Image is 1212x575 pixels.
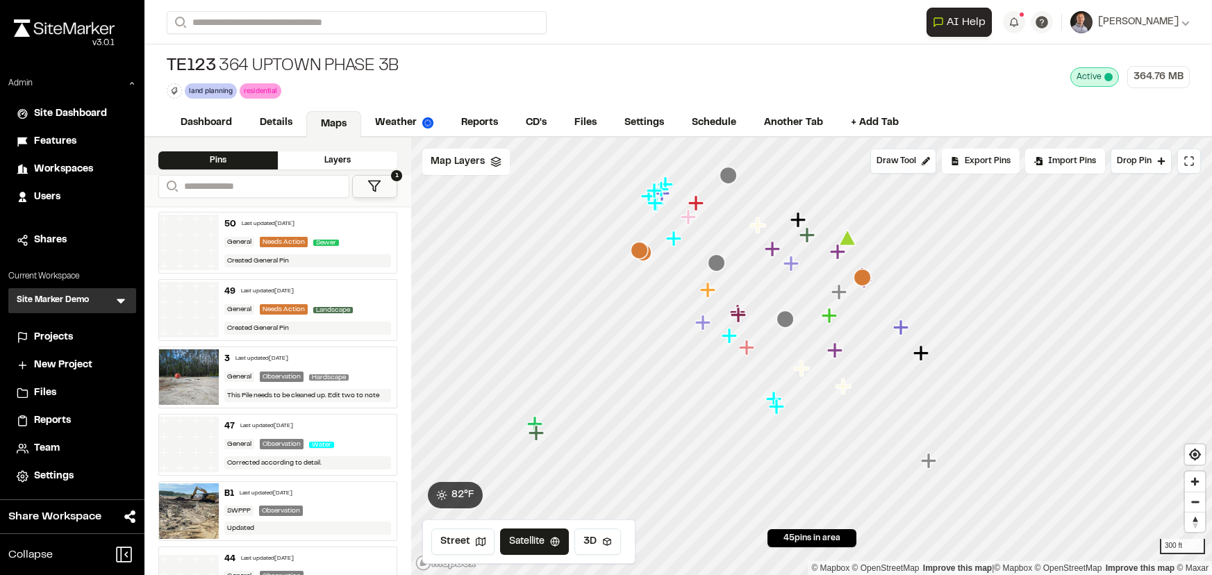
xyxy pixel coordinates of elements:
a: Team [17,441,128,456]
button: 3D [574,528,621,555]
button: Satellite [500,528,569,555]
a: Settings [611,110,678,136]
span: Reset bearing to north [1185,512,1205,532]
span: Users [34,190,60,205]
a: CD's [512,110,561,136]
div: Map marker [794,360,812,378]
div: Last updated [DATE] [240,490,292,498]
a: OpenStreetMap [852,563,920,573]
div: B1 [224,487,234,500]
div: Map marker [731,306,749,324]
a: Site Dashboard [17,106,128,122]
button: Draw Tool [870,149,936,174]
p: Current Workspace [8,270,136,283]
a: Improve this map [1106,563,1174,573]
div: Pins [158,151,278,169]
span: Hardscape [309,374,349,381]
div: 3 [224,353,230,365]
div: Needs Action [260,304,308,315]
div: Map marker [529,424,547,442]
div: Last updated [DATE] [240,422,293,431]
div: Map marker [854,267,872,285]
span: Site Dashboard [34,106,107,122]
div: Updated [224,522,392,535]
img: banner-white.png [159,417,219,472]
div: Map marker [783,255,802,273]
span: Features [34,134,76,149]
a: Maxar [1177,563,1209,573]
a: Schedule [678,110,750,136]
div: Map marker [654,181,672,199]
span: Map Layers [431,154,485,169]
span: Share Workspace [8,508,101,525]
button: Open AI Assistant [927,8,992,37]
button: [PERSON_NAME] [1070,11,1190,33]
a: Mapbox [811,563,849,573]
img: banner-white.png [159,215,219,270]
div: Map marker [666,230,684,248]
div: Import Pins into your project [1025,149,1105,174]
div: 364.76 MB [1127,66,1190,88]
div: General [224,237,254,247]
div: Needs Action [260,237,308,247]
button: Zoom out [1185,492,1205,512]
div: Map marker [765,240,783,258]
a: Maps [306,111,361,137]
button: 1 [352,175,398,198]
button: Find my location [1185,444,1205,465]
button: 82°F [428,482,483,508]
a: Workspaces [17,162,128,177]
div: Map marker [730,303,748,322]
span: Import Pins [1048,155,1096,167]
div: land planning [185,83,237,98]
span: 45 pins in area [783,532,840,544]
div: residential [240,83,281,98]
div: Map marker [720,167,738,185]
div: Map marker [750,217,768,235]
div: Observation [259,506,303,516]
a: Weather [361,110,447,136]
div: 44 [224,553,235,565]
div: Map marker [777,310,795,328]
div: Map marker [752,120,770,138]
span: Draw Tool [877,155,916,167]
button: Street [431,528,495,555]
div: Map marker [688,194,706,212]
span: TE123 [167,56,216,78]
h3: Site Marker Demo [17,294,89,308]
div: Observation [260,372,304,382]
p: Admin [8,77,33,90]
span: Water [309,442,334,448]
a: Mapbox logo [415,555,476,571]
button: Search [158,175,183,198]
span: Reports [34,413,71,428]
div: General [224,304,254,315]
img: User [1070,11,1093,33]
span: Shares [34,233,67,248]
a: New Project [17,358,128,373]
a: Users [17,190,128,205]
img: file [159,349,219,405]
div: Layers [278,151,397,169]
span: Active [1077,71,1102,83]
div: Created General Pin [224,322,392,335]
span: [PERSON_NAME] [1098,15,1179,30]
div: Open AI Assistant [927,8,997,37]
div: Map marker [647,194,665,212]
div: Map marker [827,342,845,360]
button: Zoom in [1185,472,1205,492]
div: General [224,439,254,449]
div: No pins available to export [942,149,1020,174]
span: Landscape [313,307,353,313]
div: 364 Uptown Phase 3B [167,56,399,78]
div: Map marker [921,452,939,470]
button: Edit Tags [167,83,182,99]
div: Map marker [766,390,784,408]
img: rebrand.png [14,19,115,37]
div: Map marker [527,415,545,433]
div: General [224,372,254,382]
img: precipai.png [422,117,433,128]
div: Map marker [695,314,713,332]
div: SWPPP [224,506,254,516]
